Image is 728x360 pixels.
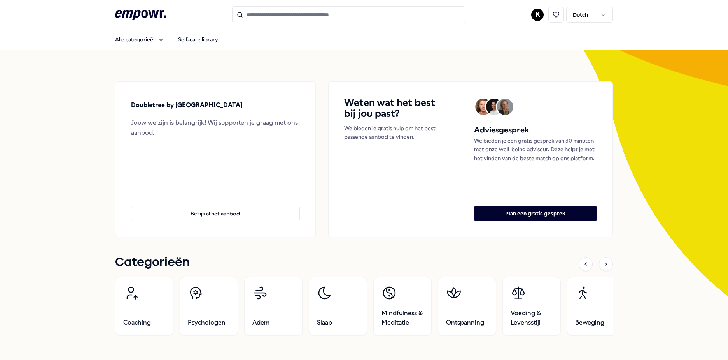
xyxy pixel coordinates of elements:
[252,318,269,327] span: Adem
[131,193,300,221] a: Bekijk al het aanbod
[438,277,496,335] a: Ontspanning
[567,277,625,335] a: Beweging
[109,32,170,47] button: Alle categorieën
[381,309,423,327] span: Mindfulness & Meditatie
[131,100,243,110] p: Doubletree by [GEOGRAPHIC_DATA]
[373,277,432,335] a: Mindfulness & Meditatie
[344,97,443,119] h4: Weten wat het best bij jou past?
[131,118,300,138] div: Jouw welzijn is belangrijk! Wij supporten je graag met ons aanbod.
[446,318,484,327] span: Ontspanning
[309,277,367,335] a: Slaap
[115,253,190,272] h1: Categorieën
[497,99,513,115] img: Avatar
[344,124,443,141] p: We bieden je gratis hulp om het best passende aanbod te vinden.
[486,99,502,115] img: Avatar
[575,318,604,327] span: Beweging
[474,136,597,162] p: We bieden je een gratis gesprek van 30 minuten met onze well-being adviseur. Deze helpt je met he...
[131,206,300,221] button: Bekijk al het aanbod
[531,9,544,21] button: K
[109,32,224,47] nav: Main
[474,206,597,221] button: Plan een gratis gesprek
[188,318,226,327] span: Psychologen
[172,32,224,47] a: Self-care library
[474,124,597,136] h5: Adviesgesprek
[232,6,465,23] input: Search for products, categories or subcategories
[475,99,492,115] img: Avatar
[502,277,561,335] a: Voeding & Levensstijl
[244,277,303,335] a: Adem
[115,277,173,335] a: Coaching
[317,318,332,327] span: Slaap
[123,318,151,327] span: Coaching
[511,309,553,327] span: Voeding & Levensstijl
[180,277,238,335] a: Psychologen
